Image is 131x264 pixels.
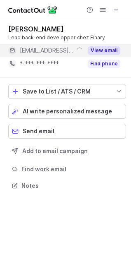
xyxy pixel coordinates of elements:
[8,25,64,33] div: [PERSON_NAME]
[8,104,126,119] button: AI write personalized message
[8,180,126,192] button: Notes
[88,60,120,68] button: Reveal Button
[23,88,112,95] div: Save to List / ATS / CRM
[8,5,58,15] img: ContactOut v5.3.10
[8,163,126,175] button: Find work email
[8,124,126,139] button: Send email
[23,128,54,134] span: Send email
[21,182,123,190] span: Notes
[8,84,126,99] button: save-profile-one-click
[23,108,112,115] span: AI write personalized message
[8,144,126,158] button: Add to email campaign
[8,34,126,41] div: Lead back-end developper chez Finary
[88,46,120,55] button: Reveal Button
[20,47,74,54] span: [EMAIL_ADDRESS][DOMAIN_NAME]
[21,166,123,173] span: Find work email
[22,148,88,154] span: Add to email campaign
